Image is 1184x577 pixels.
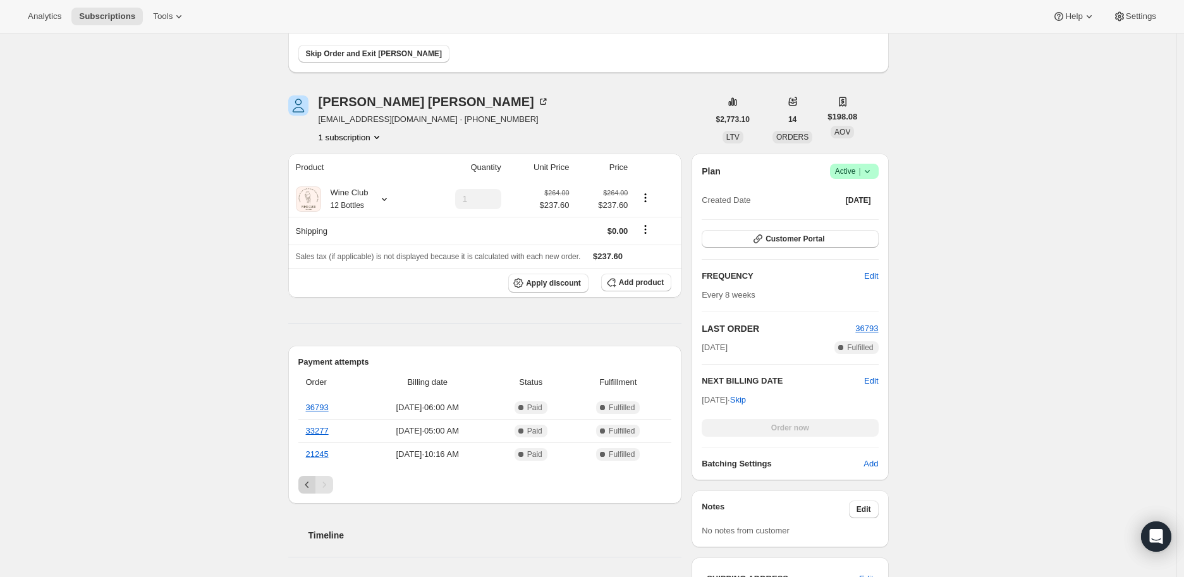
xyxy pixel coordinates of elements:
th: Unit Price [505,154,573,181]
div: [PERSON_NAME] [PERSON_NAME] [319,95,549,108]
span: Sales tax (if applicable) is not displayed because it is calculated with each new order. [296,252,581,261]
button: 14 [781,111,804,128]
a: 33277 [306,426,329,435]
button: Help [1045,8,1102,25]
span: [DATE] · [702,395,746,404]
img: product img [296,186,321,212]
button: Customer Portal [702,230,878,248]
h2: Plan [702,165,721,178]
span: Paid [527,426,542,436]
span: Every 8 weeks [702,290,755,300]
h6: Batching Settings [702,458,864,470]
button: Tools [145,8,193,25]
small: 12 Bottles [331,201,364,210]
span: Status [497,376,565,389]
th: Price [573,154,632,181]
div: Open Intercom Messenger [1141,521,1171,552]
span: lisa muglia [288,95,308,116]
button: Skip Order and Exit [PERSON_NAME] [298,45,449,63]
span: Paid [527,403,542,413]
button: Add [856,454,886,474]
span: Edit [857,504,871,514]
span: 14 [788,114,796,125]
span: [DATE] · 06:00 AM [365,401,489,414]
button: Edit [857,266,886,286]
a: 36793 [855,324,878,333]
span: Created Date [702,194,750,207]
span: LTV [726,133,740,142]
span: $237.60 [539,199,569,212]
h2: Payment attempts [298,356,672,368]
button: [DATE] [838,191,879,209]
button: Shipping actions [635,222,656,236]
h2: Timeline [308,529,682,542]
button: Add product [601,274,671,291]
span: Billing date [365,376,489,389]
th: Shipping [288,217,420,245]
small: $264.00 [544,189,569,197]
span: Fulfilled [609,449,635,459]
h3: Notes [702,501,849,518]
span: Customer Portal [766,234,824,244]
span: Fulfilled [847,343,873,353]
button: Settings [1106,8,1164,25]
button: Subscriptions [71,8,143,25]
span: Tools [153,11,173,21]
span: Subscriptions [79,11,135,21]
span: Add product [619,277,664,288]
h2: LAST ORDER [702,322,855,335]
span: [DATE] [702,341,728,354]
th: Product [288,154,420,181]
button: $2,773.10 [709,111,757,128]
span: $0.00 [607,226,628,236]
h2: NEXT BILLING DATE [702,375,864,387]
span: $237.60 [593,252,623,261]
th: Quantity [420,154,505,181]
button: 36793 [855,322,878,335]
span: Settings [1126,11,1156,21]
span: Skip Order and Exit [PERSON_NAME] [306,49,442,59]
span: Fulfilled [609,426,635,436]
button: Apply discount [508,274,589,293]
span: [DATE] · 05:00 AM [365,425,489,437]
span: Analytics [28,11,61,21]
span: $2,773.10 [716,114,750,125]
span: Fulfillment [572,376,664,389]
span: AOV [834,128,850,137]
button: Skip [723,390,754,410]
button: Edit [849,501,879,518]
a: 21245 [306,449,329,459]
span: Apply discount [526,278,581,288]
span: Active [835,165,874,178]
span: [DATE] · 10:16 AM [365,448,489,461]
span: Help [1065,11,1082,21]
th: Order [298,368,362,396]
button: Product actions [635,191,656,205]
span: ORDERS [776,133,809,142]
button: Edit [864,375,878,387]
span: $237.60 [577,199,628,212]
button: Product actions [319,131,383,143]
span: No notes from customer [702,526,790,535]
nav: Pagination [298,476,672,494]
h2: FREQUENCY [702,270,864,282]
span: Paid [527,449,542,459]
button: Analytics [20,8,69,25]
small: $264.00 [603,189,628,197]
span: Fulfilled [609,403,635,413]
span: [DATE] [846,195,871,205]
span: Edit [864,270,878,282]
span: Add [864,458,878,470]
span: [EMAIL_ADDRESS][DOMAIN_NAME] · [PHONE_NUMBER] [319,113,549,126]
span: | [858,166,860,176]
a: 36793 [306,403,329,412]
span: $198.08 [827,111,857,123]
div: Wine Club [321,186,369,212]
span: Skip [730,394,746,406]
button: Previous [298,476,316,494]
